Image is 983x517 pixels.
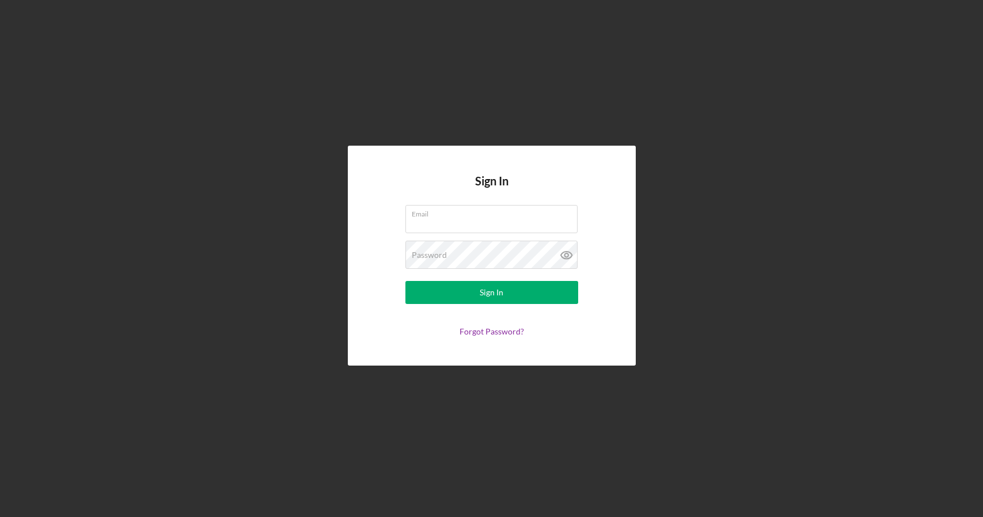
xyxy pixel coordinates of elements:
button: Sign In [405,281,578,304]
label: Email [412,206,578,218]
div: Sign In [480,281,503,304]
h4: Sign In [475,174,508,205]
label: Password [412,250,447,260]
a: Forgot Password? [460,326,524,336]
